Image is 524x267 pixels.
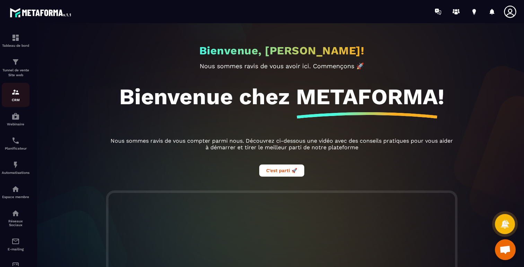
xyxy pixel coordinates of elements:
[108,62,455,70] p: Nous sommes ravis de vous avoir ici. Commençons 🚀
[2,232,29,256] a: emailemailE-mailing
[2,122,29,126] p: Webinaire
[2,53,29,83] a: formationformationTunnel de vente Site web
[2,131,29,155] a: schedulerschedulerPlanificateur
[11,161,20,169] img: automations
[11,136,20,145] img: scheduler
[2,180,29,204] a: automationsautomationsEspace membre
[2,219,29,227] p: Réseaux Sociaux
[11,88,20,96] img: formation
[2,68,29,78] p: Tunnel de vente Site web
[199,44,365,57] h2: Bienvenue, [PERSON_NAME]!
[11,209,20,217] img: social-network
[2,204,29,232] a: social-networksocial-networkRéseaux Sociaux
[2,247,29,251] p: E-mailing
[108,137,455,151] p: Nous sommes ravis de vous compter parmi nous. Découvrez ci-dessous une vidéo avec des conseils pr...
[2,98,29,102] p: CRM
[2,171,29,175] p: Automatisations
[259,164,304,177] button: C’est parti 🚀
[2,195,29,199] p: Espace membre
[11,112,20,121] img: automations
[10,6,72,19] img: logo
[2,107,29,131] a: automationsautomationsWebinaire
[2,146,29,150] p: Planificateur
[11,237,20,246] img: email
[11,185,20,193] img: automations
[11,58,20,66] img: formation
[2,44,29,47] p: Tableau de bord
[11,34,20,42] img: formation
[259,167,304,173] a: C’est parti 🚀
[2,28,29,53] a: formationformationTableau de bord
[2,83,29,107] a: formationformationCRM
[495,239,516,260] div: Ouvrir le chat
[119,83,444,110] h1: Bienvenue chez METAFORMA!
[2,155,29,180] a: automationsautomationsAutomatisations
